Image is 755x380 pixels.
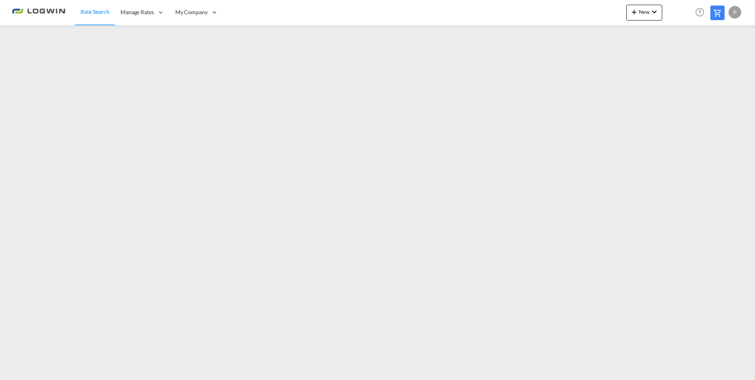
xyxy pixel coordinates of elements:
button: icon-plus 400-fgNewicon-chevron-down [626,5,662,21]
md-icon: icon-chevron-down [650,7,659,17]
span: New [629,9,659,15]
span: My Company [175,8,208,16]
span: Rate Search [81,8,109,15]
md-icon: icon-plus 400-fg [629,7,639,17]
div: P [729,6,741,19]
img: 2761ae10d95411efa20a1f5e0282d2d7.png [12,4,65,21]
span: Help [693,6,706,19]
div: Help [693,6,710,20]
span: Manage Rates [120,8,154,16]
